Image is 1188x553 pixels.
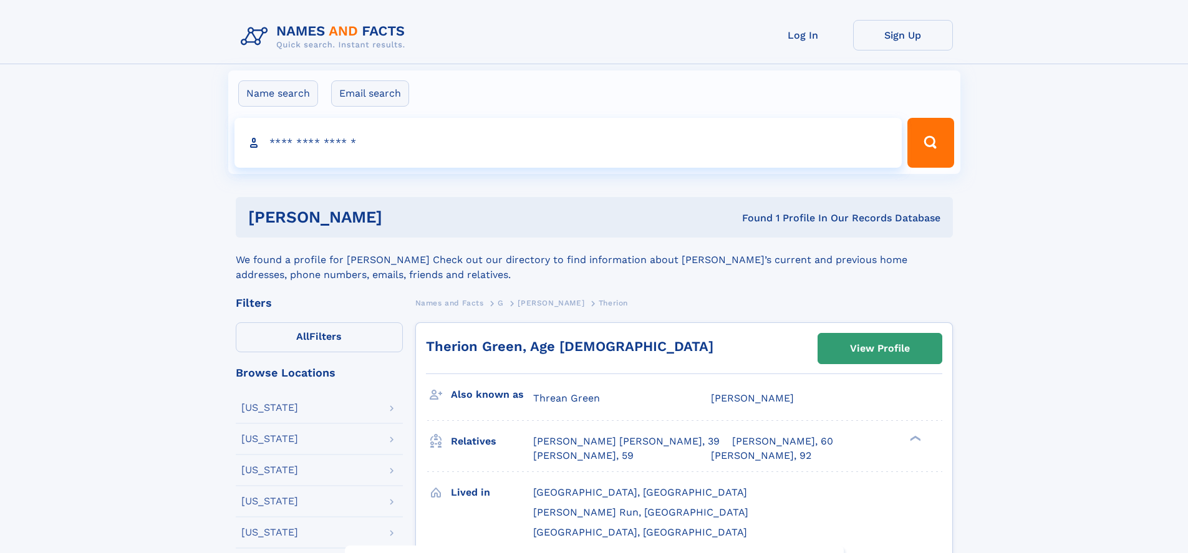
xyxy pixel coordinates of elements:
[562,211,940,225] div: Found 1 Profile In Our Records Database
[234,118,902,168] input: search input
[451,482,533,503] h3: Lived in
[498,299,504,307] span: G
[248,209,563,225] h1: [PERSON_NAME]
[241,527,298,537] div: [US_STATE]
[451,384,533,405] h3: Also known as
[732,435,833,448] a: [PERSON_NAME], 60
[426,339,713,354] a: Therion Green, Age [DEMOGRAPHIC_DATA]
[853,20,953,50] a: Sign Up
[711,392,794,404] span: [PERSON_NAME]
[236,367,403,378] div: Browse Locations
[907,118,954,168] button: Search Button
[296,330,309,342] span: All
[518,295,584,310] a: [PERSON_NAME]
[533,449,634,463] a: [PERSON_NAME], 59
[236,20,415,54] img: Logo Names and Facts
[236,322,403,352] label: Filters
[498,295,504,310] a: G
[533,506,748,518] span: [PERSON_NAME] Run, [GEOGRAPHIC_DATA]
[241,403,298,413] div: [US_STATE]
[236,297,403,309] div: Filters
[238,80,318,107] label: Name search
[331,80,409,107] label: Email search
[451,431,533,452] h3: Relatives
[241,465,298,475] div: [US_STATE]
[533,526,747,538] span: [GEOGRAPHIC_DATA], [GEOGRAPHIC_DATA]
[599,299,628,307] span: Therion
[533,392,600,404] span: Threan Green
[518,299,584,307] span: [PERSON_NAME]
[818,334,942,363] a: View Profile
[241,434,298,444] div: [US_STATE]
[533,486,747,498] span: [GEOGRAPHIC_DATA], [GEOGRAPHIC_DATA]
[236,238,953,282] div: We found a profile for [PERSON_NAME] Check out our directory to find information about [PERSON_NA...
[241,496,298,506] div: [US_STATE]
[907,435,922,443] div: ❯
[711,449,811,463] a: [PERSON_NAME], 92
[533,435,720,448] a: [PERSON_NAME] [PERSON_NAME], 39
[850,334,910,363] div: View Profile
[415,295,484,310] a: Names and Facts
[753,20,853,50] a: Log In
